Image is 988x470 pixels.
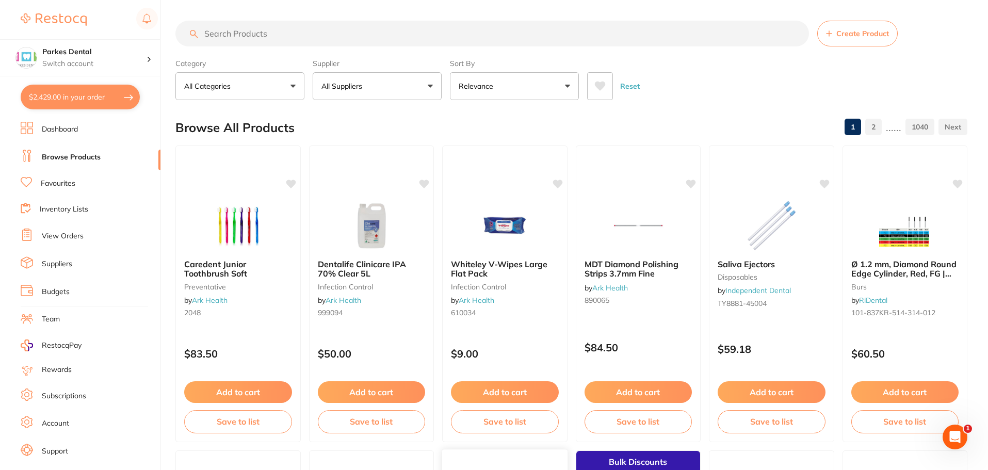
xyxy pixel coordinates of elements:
small: disposables [718,273,825,281]
small: burs [851,283,959,291]
small: infection control [451,283,559,291]
button: Add to cart [318,381,426,403]
h2: Browse All Products [175,121,295,135]
a: 2 [865,117,882,137]
span: Caredent Junior Toothbrush Soft [184,259,247,279]
span: Dentalife Clinicare IPA 70% Clear 5L [318,259,406,279]
button: Relevance [450,72,579,100]
span: 999094 [318,308,343,317]
button: Add to cart [585,381,692,403]
button: All Suppliers [313,72,442,100]
img: Restocq Logo [21,13,87,26]
img: MDT Diamond Polishing Strips 3.7mm Fine [605,200,672,251]
span: Ø 1.2 mm, Diamond Round Edge Cylinder, Red, FG | Packet of 10 [851,259,957,288]
a: Ark Health [192,296,228,305]
a: 1 [845,117,861,137]
p: ...... [886,121,901,133]
span: Saliva Ejectors [718,259,775,269]
a: Independent Dental [725,286,791,295]
a: Favourites [41,179,75,189]
a: Account [42,418,69,429]
b: Caredent Junior Toothbrush Soft [184,260,292,279]
button: Reset [617,72,643,100]
a: Dashboard [42,124,78,135]
b: Dentalife Clinicare IPA 70% Clear 5L [318,260,426,279]
button: Save to list [451,410,559,433]
small: infection control [318,283,426,291]
iframe: Intercom live chat [943,425,967,449]
span: by [318,296,361,305]
a: Budgets [42,287,70,297]
a: Ark Health [326,296,361,305]
small: preventative [184,283,292,291]
span: Create Product [836,29,889,38]
span: by [184,296,228,305]
span: by [585,283,628,293]
button: Add to cart [851,381,959,403]
a: Team [42,314,60,325]
b: Whiteley V-Wipes Large Flat Pack [451,260,559,279]
button: All Categories [175,72,304,100]
button: $2,429.00 in your order [21,85,140,109]
p: Switch account [42,59,147,69]
img: Whiteley V-Wipes Large Flat Pack [471,200,538,251]
img: Ø 1.2 mm, Diamond Round Edge Cylinder, Red, FG | Packet of 10 [871,200,938,251]
span: MDT Diamond Polishing Strips 3.7mm Fine [585,259,678,279]
a: Ark Health [592,283,628,293]
b: Ø 1.2 mm, Diamond Round Edge Cylinder, Red, FG | Packet of 10 [851,260,959,279]
a: Browse Products [42,152,101,163]
span: by [718,286,791,295]
img: Dentalife Clinicare IPA 70% Clear 5L [338,200,405,251]
span: 2048 [184,308,201,317]
button: Create Product [817,21,898,46]
span: Whiteley V-Wipes Large Flat Pack [451,259,547,279]
p: $9.00 [451,348,559,360]
a: View Orders [42,231,84,241]
b: Saliva Ejectors [718,260,825,269]
a: Support [42,446,68,457]
p: All Categories [184,81,235,91]
p: $83.50 [184,348,292,360]
span: 101-837KR-514-314-012 [851,308,935,317]
button: Add to cart [451,381,559,403]
label: Sort By [450,59,579,68]
p: $50.00 [318,348,426,360]
img: Saliva Ejectors [738,200,805,251]
b: MDT Diamond Polishing Strips 3.7mm Fine [585,260,692,279]
a: Ark Health [459,296,494,305]
span: TY8881-45004 [718,299,767,308]
a: Rewards [42,365,72,375]
span: 890065 [585,296,609,305]
button: Add to cart [718,381,825,403]
a: RestocqPay [21,339,82,351]
label: Category [175,59,304,68]
img: Caredent Junior Toothbrush Soft [204,200,271,251]
img: Parkes Dental [16,47,37,68]
button: Add to cart [184,381,292,403]
p: $60.50 [851,348,959,360]
p: $84.50 [585,342,692,353]
label: Supplier [313,59,442,68]
p: $59.18 [718,343,825,355]
p: All Suppliers [321,81,366,91]
a: Suppliers [42,259,72,269]
a: Restocq Logo [21,8,87,31]
button: Save to list [851,410,959,433]
span: 1 [964,425,972,433]
h4: Parkes Dental [42,47,147,57]
a: Inventory Lists [40,204,88,215]
button: Save to list [318,410,426,433]
a: 1040 [905,117,934,137]
a: Subscriptions [42,391,86,401]
img: RestocqPay [21,339,33,351]
button: Save to list [718,410,825,433]
a: RiDental [859,296,887,305]
span: by [851,296,887,305]
button: Save to list [585,410,692,433]
span: RestocqPay [42,341,82,351]
p: Relevance [459,81,497,91]
button: Save to list [184,410,292,433]
input: Search Products [175,21,809,46]
span: 610034 [451,308,476,317]
span: by [451,296,494,305]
